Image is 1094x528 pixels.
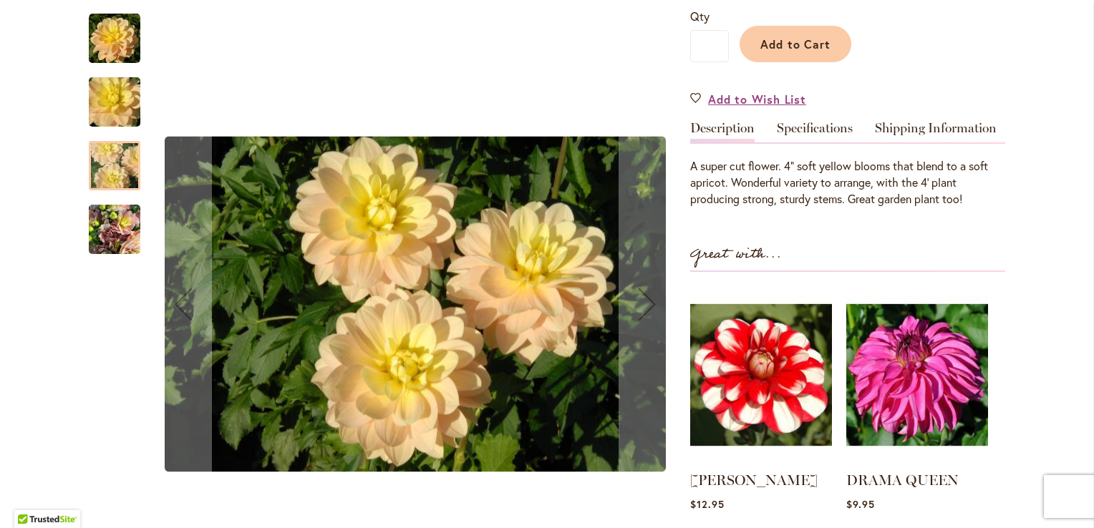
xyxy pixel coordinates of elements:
[89,190,140,254] div: DAY DREAMER
[690,158,1005,207] div: A super cut flower. 4" soft yellow blooms that blend to a soft apricot. Wonderful variety to arra...
[690,122,755,142] a: Description
[89,13,140,64] img: DAY DREAMER
[846,286,988,464] img: DRAMA QUEEN
[708,91,806,107] span: Add to Wish List
[760,36,831,52] span: Add to Cart
[875,122,997,142] a: Shipping Information
[11,477,51,517] iframe: Launch Accessibility Center
[690,91,806,107] a: Add to Wish List
[89,195,140,264] img: DAY DREAMER
[690,286,832,464] img: YORO KOBI
[690,471,818,489] a: [PERSON_NAME]
[690,122,1005,207] div: Detailed Product Info
[690,9,710,24] span: Qty
[89,127,155,190] div: DAY DREAMER
[690,243,782,266] strong: Great with...
[846,497,875,511] span: $9.95
[846,471,959,489] a: DRAMA QUEEN
[89,63,155,127] div: DAY DREAMER
[740,26,851,62] button: Add to Cart
[63,68,166,137] img: DAY DREAMER
[777,122,853,142] a: Specifications
[165,137,666,472] img: DAY DREAMER
[690,497,725,511] span: $12.95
